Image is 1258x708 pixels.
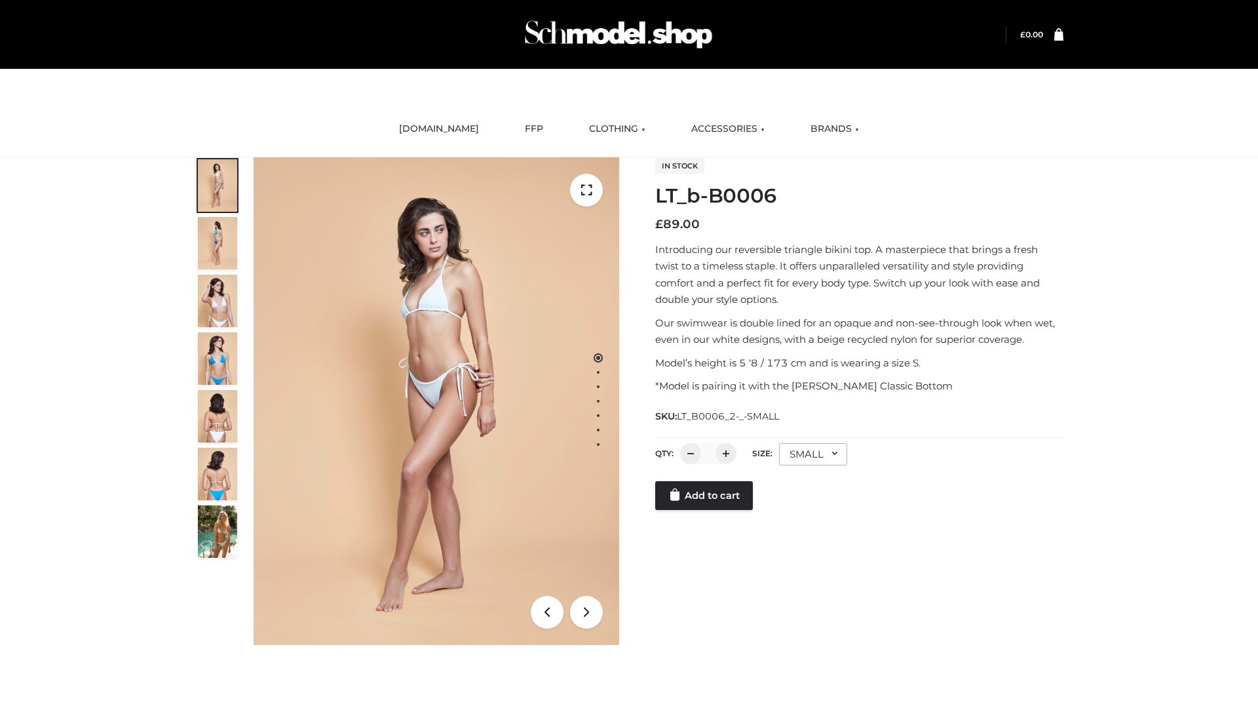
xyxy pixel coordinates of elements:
a: £0.00 [1020,29,1043,39]
bdi: 0.00 [1020,29,1043,39]
img: ArielClassicBikiniTop_CloudNine_AzureSky_OW114ECO_3-scaled.jpg [198,275,237,327]
a: BRANDS [801,115,869,144]
img: ArielClassicBikiniTop_CloudNine_AzureSky_OW114ECO_7-scaled.jpg [198,390,237,442]
img: ArielClassicBikiniTop_CloudNine_AzureSky_OW114ECO_4-scaled.jpg [198,332,237,385]
span: In stock [655,158,704,174]
p: Model’s height is 5 ‘8 / 173 cm and is wearing a size S. [655,355,1063,372]
a: Add to cart [655,481,753,510]
span: LT_B0006_2-_-SMALL [677,410,779,422]
img: Schmodel Admin 964 [520,9,717,60]
img: ArielClassicBikiniTop_CloudNine_AzureSky_OW114ECO_8-scaled.jpg [198,448,237,500]
span: £ [1020,29,1025,39]
img: ArielClassicBikiniTop_CloudNine_AzureSky_OW114ECO_2-scaled.jpg [198,217,237,269]
span: £ [655,217,663,231]
img: ArielClassicBikiniTop_CloudNine_AzureSky_OW114ECO_1-scaled.jpg [198,159,237,212]
a: ACCESSORIES [681,115,774,144]
a: [DOMAIN_NAME] [389,115,489,144]
bdi: 89.00 [655,217,700,231]
p: *Model is pairing it with the [PERSON_NAME] Classic Bottom [655,378,1063,395]
a: FFP [515,115,553,144]
a: CLOTHING [579,115,655,144]
h1: LT_b-B0006 [655,184,1063,208]
div: SMALL [779,443,847,465]
p: Introducing our reversible triangle bikini top. A masterpiece that brings a fresh twist to a time... [655,241,1063,308]
span: SKU: [655,408,780,424]
label: QTY: [655,448,674,458]
p: Our swimwear is double lined for an opaque and non-see-through look when wet, even in our white d... [655,315,1063,348]
label: Size: [752,448,772,458]
img: Arieltop_CloudNine_AzureSky2.jpg [198,505,237,558]
img: ArielClassicBikiniTop_CloudNine_AzureSky_OW114ECO_1 [254,157,619,645]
